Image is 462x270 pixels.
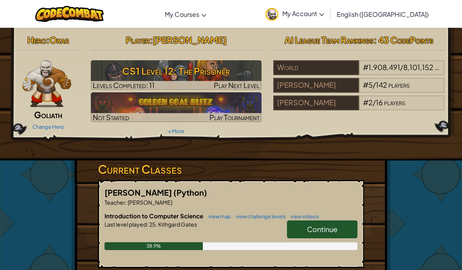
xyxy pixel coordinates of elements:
span: English ([GEOGRAPHIC_DATA]) [337,10,429,18]
a: World#1,908,491/8,101,152players [273,68,444,77]
span: AI League Team Rankings [285,34,374,45]
img: goliath-pose.png [22,60,71,107]
a: Not StartedPlay Tournament [91,92,262,122]
a: [PERSON_NAME]#2/16players [273,103,444,112]
h3: Current Classes [98,160,364,178]
span: : [147,221,148,228]
span: : [125,199,127,206]
span: 16 [376,98,383,107]
span: 25. [148,221,157,228]
span: (Python) [173,187,207,197]
a: My Account [262,2,328,26]
a: English ([GEOGRAPHIC_DATA]) [333,4,433,25]
span: 142 [376,80,387,89]
span: 2 [368,98,373,107]
img: avatar [265,8,278,21]
span: players [388,80,410,89]
span: Teacher [105,199,125,206]
h3: CS1 Level 12: The Prisoner [91,62,262,80]
a: Change Hero [32,124,64,130]
a: Play Next Level [91,60,262,90]
span: Last level played [105,221,147,228]
div: [PERSON_NAME] [273,78,359,93]
span: Introduction to Computer Science [105,212,204,220]
span: Player [126,34,150,45]
span: Continue [307,225,337,234]
span: : [46,34,49,45]
span: Not Started [93,113,129,122]
span: : 43 CodePoints [374,34,433,45]
span: Hero [27,34,46,45]
span: # [363,98,368,107]
a: + More [168,128,184,134]
a: view map [204,213,231,220]
span: Play Next Level [214,81,260,90]
span: # [363,63,368,72]
a: view challenge levels [232,213,286,220]
img: CodeCombat logo [35,6,104,22]
span: 8,101,152 [403,63,433,72]
span: / [373,98,376,107]
span: [PERSON_NAME] [153,34,227,45]
a: My Courses [161,4,210,25]
span: Kithgard Gates [157,221,197,228]
span: Okar [49,34,69,45]
span: 5 [368,80,373,89]
span: players [384,98,405,107]
span: / [400,63,403,72]
span: / [373,80,376,89]
span: # [363,80,368,89]
div: 38.9% [105,242,203,250]
a: view videos [287,213,319,220]
img: Golden Goal [91,92,262,122]
div: [PERSON_NAME] [273,95,359,110]
a: [PERSON_NAME]#5/142players [273,85,444,94]
span: [PERSON_NAME] [105,187,173,197]
span: Play Tournament [209,113,260,122]
span: : [150,34,153,45]
div: World [273,60,359,75]
span: Levels Completed: 11 [93,81,155,90]
img: CS1 Level 12: The Prisoner [91,60,262,90]
span: My Courses [165,10,199,18]
span: My Account [282,9,324,18]
span: 1,908,491 [368,63,400,72]
span: Goliath [34,109,62,120]
span: [PERSON_NAME] [127,199,172,206]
